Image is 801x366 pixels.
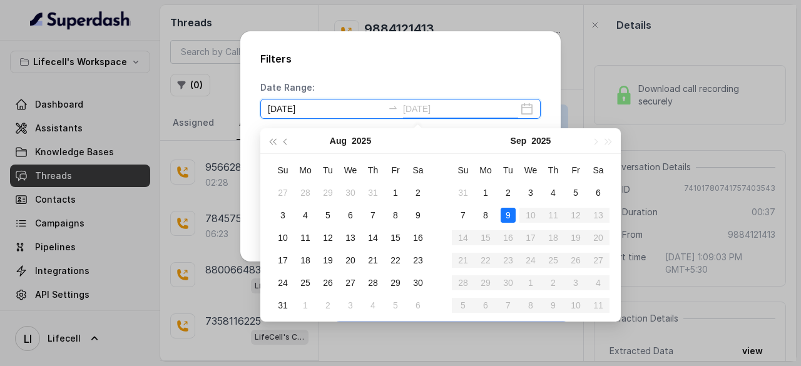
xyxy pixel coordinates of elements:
[275,253,290,268] div: 17
[352,128,371,153] button: 2025
[298,208,313,223] div: 4
[298,185,313,200] div: 28
[388,208,403,223] div: 8
[407,272,429,294] td: 2025-08-30
[403,102,518,116] input: End date
[320,185,335,200] div: 29
[587,159,610,181] th: Sa
[384,204,407,226] td: 2025-08-08
[294,204,317,226] td: 2025-08-04
[365,275,380,290] div: 28
[260,51,541,66] h2: Filters
[272,204,294,226] td: 2025-08-03
[411,275,426,290] div: 30
[339,226,362,249] td: 2025-08-13
[339,159,362,181] th: We
[407,204,429,226] td: 2025-08-09
[388,185,403,200] div: 1
[523,185,538,200] div: 3
[294,159,317,181] th: Mo
[294,294,317,317] td: 2025-09-01
[501,185,516,200] div: 2
[330,128,347,153] button: Aug
[511,128,527,153] button: Sep
[317,204,339,226] td: 2025-08-05
[474,181,497,204] td: 2025-09-01
[365,230,380,245] div: 14
[497,181,519,204] td: 2025-09-02
[320,253,335,268] div: 19
[362,226,384,249] td: 2025-08-14
[568,185,583,200] div: 5
[497,204,519,226] td: 2025-09-09
[564,181,587,204] td: 2025-09-05
[407,159,429,181] th: Sa
[320,208,335,223] div: 5
[365,185,380,200] div: 31
[456,185,471,200] div: 31
[474,159,497,181] th: Mo
[501,208,516,223] div: 9
[587,181,610,204] td: 2025-09-06
[317,294,339,317] td: 2025-09-02
[411,230,426,245] div: 16
[519,181,542,204] td: 2025-09-03
[388,298,403,313] div: 5
[542,159,564,181] th: Th
[298,230,313,245] div: 11
[542,181,564,204] td: 2025-09-04
[275,185,290,200] div: 27
[339,294,362,317] td: 2025-09-03
[272,272,294,294] td: 2025-08-24
[384,159,407,181] th: Fr
[478,208,493,223] div: 8
[272,159,294,181] th: Su
[388,275,403,290] div: 29
[298,298,313,313] div: 1
[320,298,335,313] div: 2
[411,208,426,223] div: 9
[384,181,407,204] td: 2025-08-01
[317,249,339,272] td: 2025-08-19
[343,298,358,313] div: 3
[407,249,429,272] td: 2025-08-23
[343,230,358,245] div: 13
[294,249,317,272] td: 2025-08-18
[452,159,474,181] th: Su
[362,159,384,181] th: Th
[272,226,294,249] td: 2025-08-10
[478,185,493,200] div: 1
[384,249,407,272] td: 2025-08-22
[519,159,542,181] th: We
[384,226,407,249] td: 2025-08-15
[365,208,380,223] div: 7
[388,253,403,268] div: 22
[497,159,519,181] th: Tu
[343,275,358,290] div: 27
[591,185,606,200] div: 6
[365,253,380,268] div: 21
[452,181,474,204] td: 2025-08-31
[294,272,317,294] td: 2025-08-25
[317,181,339,204] td: 2025-07-29
[320,230,335,245] div: 12
[272,249,294,272] td: 2025-08-17
[275,275,290,290] div: 24
[531,128,551,153] button: 2025
[320,275,335,290] div: 26
[298,275,313,290] div: 25
[362,249,384,272] td: 2025-08-21
[388,103,398,113] span: to
[388,103,398,113] span: swap-right
[388,230,403,245] div: 15
[456,208,471,223] div: 7
[407,294,429,317] td: 2025-09-06
[474,204,497,226] td: 2025-09-08
[294,181,317,204] td: 2025-07-28
[339,249,362,272] td: 2025-08-20
[407,226,429,249] td: 2025-08-16
[294,226,317,249] td: 2025-08-11
[272,181,294,204] td: 2025-07-27
[343,185,358,200] div: 30
[260,81,315,94] p: Date Range:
